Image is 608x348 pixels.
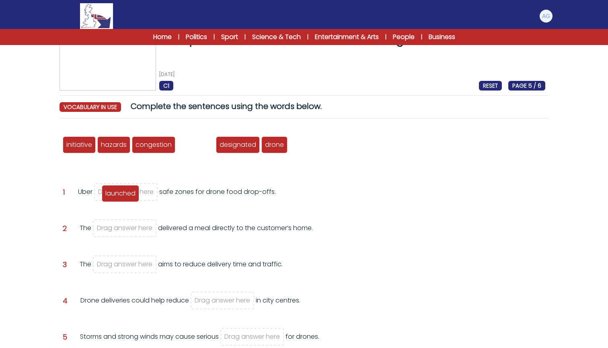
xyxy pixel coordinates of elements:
[159,71,545,78] p: [DATE]
[421,33,422,41] span: |
[186,32,207,42] a: Politics
[159,81,173,91] span: C1
[101,140,127,149] span: hazards
[214,33,215,41] span: |
[315,32,379,42] a: Entertainment & Arts
[508,81,545,91] span: PAGE 5 / 6
[80,296,300,317] div: Drone deliveries could help reduce in city centres.
[66,140,92,149] span: initiative
[385,33,386,41] span: |
[429,32,455,42] a: Business
[220,140,256,149] span: designated
[55,3,138,29] a: Logo
[60,32,156,91] img: RE7LMOZhYM0j8HK2lFzCLKdxF8GB49C0Tfp3lDZz.jpg
[393,32,415,42] a: People
[479,81,502,90] a: RESET
[159,32,545,47] h1: Uber plans to deliver food to homes using drones
[98,187,154,196] span: Drag answer here
[80,3,113,29] img: Logo
[265,140,284,149] span: drone
[307,33,308,41] span: |
[63,225,67,232] span: 2
[252,32,301,42] a: Science & Tech
[105,189,136,198] span: launched
[540,10,553,23] img: Andrea Gulino
[153,32,172,42] a: Home
[60,102,121,112] span: vocabulary in use
[224,332,280,341] span: Drag answer here
[195,296,250,305] span: Drag answer here
[63,261,67,268] span: 3
[63,334,67,341] span: 5
[131,101,322,112] span: Complete the sentences using the words below.
[244,33,246,41] span: |
[97,223,152,233] span: Drag answer here
[78,187,276,209] div: Uber safe zones for drone food drop-offs.
[80,259,283,281] div: The aims to reduce delivery time and traffic.
[80,223,313,245] div: The delivered a meal directly to the customer’s home.
[221,32,238,42] a: Sport
[136,140,172,149] span: congestion
[63,297,68,305] span: 4
[178,33,179,41] span: |
[63,189,65,196] span: 1
[97,259,152,269] span: Drag answer here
